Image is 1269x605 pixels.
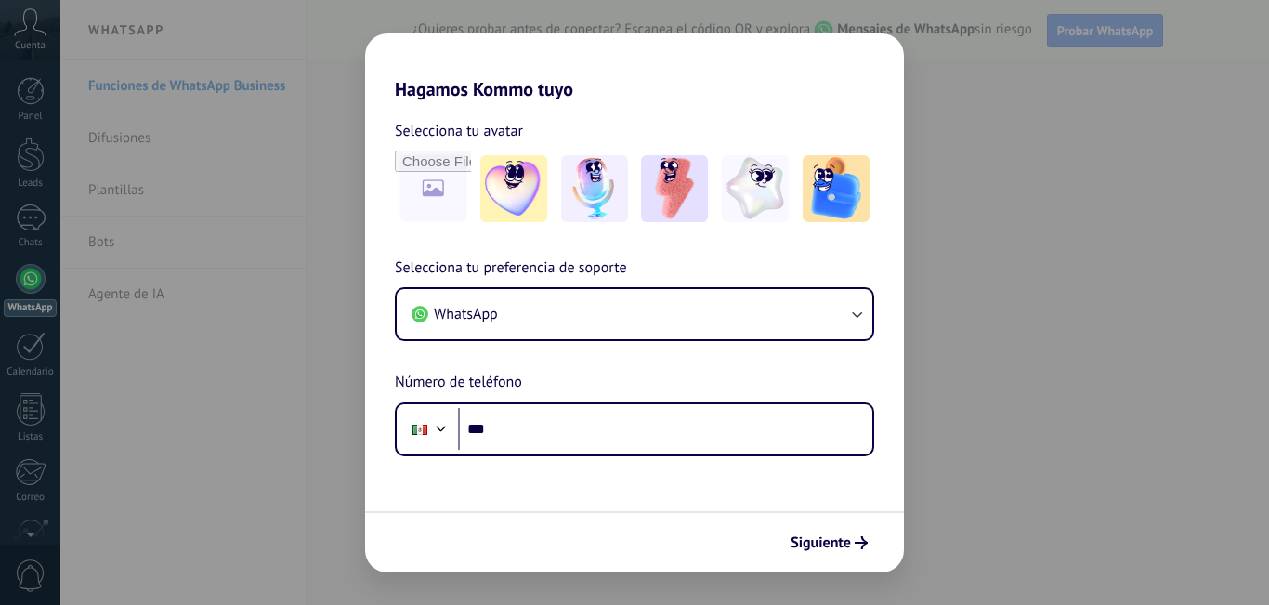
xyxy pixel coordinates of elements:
[641,155,708,222] img: -3.jpeg
[480,155,547,222] img: -1.jpeg
[397,289,872,339] button: WhatsApp
[722,155,789,222] img: -4.jpeg
[402,410,438,449] div: Mexico: + 52
[395,371,522,395] span: Número de teléfono
[434,305,498,323] span: WhatsApp
[395,119,523,143] span: Selecciona tu avatar
[395,256,627,281] span: Selecciona tu preferencia de soporte
[791,536,851,549] span: Siguiente
[782,527,876,559] button: Siguiente
[561,155,628,222] img: -2.jpeg
[803,155,870,222] img: -5.jpeg
[365,33,904,100] h2: Hagamos Kommo tuyo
